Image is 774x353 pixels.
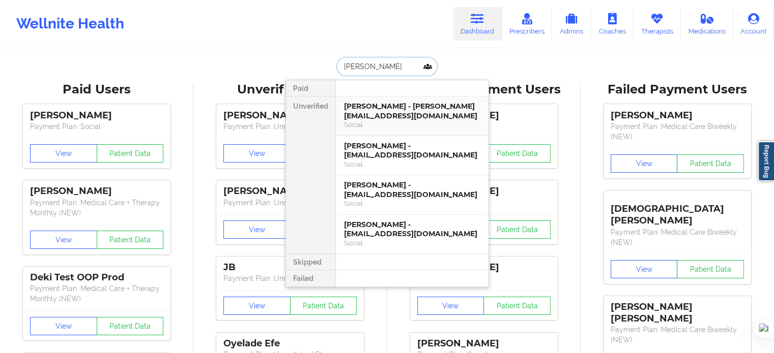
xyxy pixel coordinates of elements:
[223,220,291,239] button: View
[200,82,380,98] div: Unverified Users
[611,121,744,142] p: Payment Plan : Medical Care Biweekly (NEW)
[611,154,678,173] button: View
[344,141,480,160] div: [PERSON_NAME] - [EMAIL_ADDRESS][DOMAIN_NAME]
[502,7,552,41] a: Prescribers
[223,297,291,315] button: View
[97,317,164,335] button: Patient Data
[290,297,357,315] button: Patient Data
[30,110,163,121] div: [PERSON_NAME]
[417,297,484,315] button: View
[634,7,681,41] a: Therapists
[30,283,163,304] p: Payment Plan : Medical Care + Therapy Monthly (NEW)
[453,7,502,41] a: Dashboard
[30,231,97,249] button: View
[30,272,163,283] div: Deki Test OOP Prod
[97,144,164,163] button: Patient Data
[286,254,335,270] div: Skipped
[417,338,551,349] div: [PERSON_NAME]
[223,338,357,349] div: Oyelade Efe
[30,185,163,197] div: [PERSON_NAME]
[223,121,357,132] p: Payment Plan : Unmatched Plan
[30,144,97,163] button: View
[344,120,480,129] div: Social
[483,297,551,315] button: Patient Data
[611,325,744,345] p: Payment Plan : Medical Care Biweekly (NEW)
[223,144,291,163] button: View
[344,160,480,169] div: Social
[611,227,744,247] p: Payment Plan : Medical Care Biweekly (NEW)
[611,196,744,227] div: [DEMOGRAPHIC_DATA][PERSON_NAME]
[677,260,744,278] button: Patient Data
[286,270,335,286] div: Failed
[588,82,767,98] div: Failed Payment Users
[611,301,744,325] div: [PERSON_NAME] [PERSON_NAME]
[552,7,591,41] a: Admins
[223,198,357,208] p: Payment Plan : Unmatched Plan
[483,220,551,239] button: Patient Data
[97,231,164,249] button: Patient Data
[30,121,163,132] p: Payment Plan : Social
[286,97,335,254] div: Unverified
[611,260,678,278] button: View
[681,7,733,41] a: Medications
[344,180,480,199] div: [PERSON_NAME] - [EMAIL_ADDRESS][DOMAIN_NAME]
[223,110,357,121] div: [PERSON_NAME]
[483,144,551,163] button: Patient Data
[344,220,480,239] div: [PERSON_NAME] - [EMAIL_ADDRESS][DOMAIN_NAME]
[733,7,774,41] a: Account
[344,102,480,120] div: [PERSON_NAME] - [PERSON_NAME][EMAIL_ADDRESS][DOMAIN_NAME]
[30,198,163,218] p: Payment Plan : Medical Care + Therapy Monthly (NEW)
[286,80,335,97] div: Paid
[591,7,634,41] a: Coaches
[677,154,744,173] button: Patient Data
[223,185,357,197] div: [PERSON_NAME]
[223,262,357,273] div: JB
[758,141,774,181] a: Report Bug
[344,199,480,208] div: Social
[30,317,97,335] button: View
[611,110,744,121] div: [PERSON_NAME]
[223,273,357,283] p: Payment Plan : Unmatched Plan
[7,82,186,98] div: Paid Users
[344,239,480,247] div: Social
